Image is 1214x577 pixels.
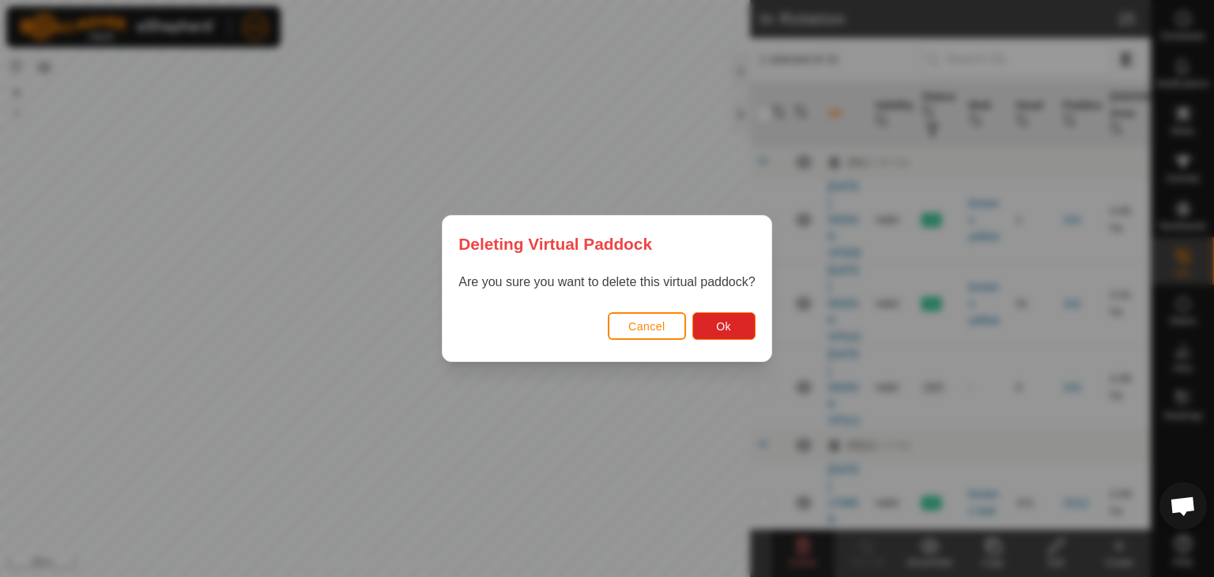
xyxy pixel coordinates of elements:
span: Ok [716,320,731,333]
button: Cancel [608,312,686,340]
p: Are you sure you want to delete this virtual paddock? [458,273,755,292]
button: Ok [692,312,756,340]
span: Cancel [628,320,665,333]
a: Open chat [1159,482,1207,530]
span: Deleting Virtual Paddock [458,232,652,256]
